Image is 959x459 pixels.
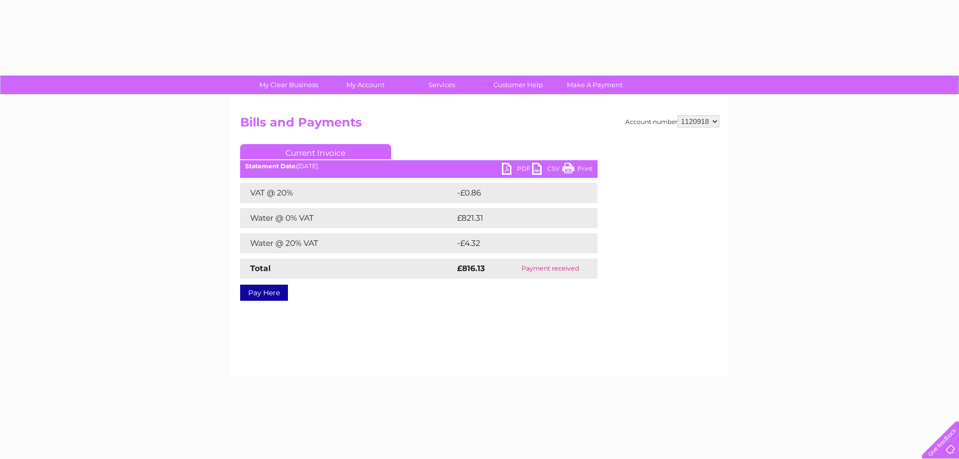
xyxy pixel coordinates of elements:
div: Account number [625,115,719,127]
a: CSV [532,163,562,177]
a: Customer Help [477,76,560,94]
a: Make A Payment [553,76,636,94]
a: Pay Here [240,285,288,301]
td: £821.31 [455,208,578,228]
a: My Account [324,76,407,94]
td: -£0.86 [455,183,576,203]
td: -£4.32 [455,233,576,253]
a: Services [400,76,483,94]
div: [DATE] [240,163,598,170]
a: My Clear Business [247,76,330,94]
b: Statement Date: [245,162,297,170]
td: Water @ 0% VAT [240,208,455,228]
a: PDF [502,163,532,177]
td: VAT @ 20% [240,183,455,203]
td: Payment received [503,258,597,279]
h2: Bills and Payments [240,115,719,135]
a: Current Invoice [240,144,391,159]
strong: Total [250,264,271,273]
td: Water @ 20% VAT [240,233,455,253]
strong: £816.13 [457,264,485,273]
a: Print [562,163,593,177]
